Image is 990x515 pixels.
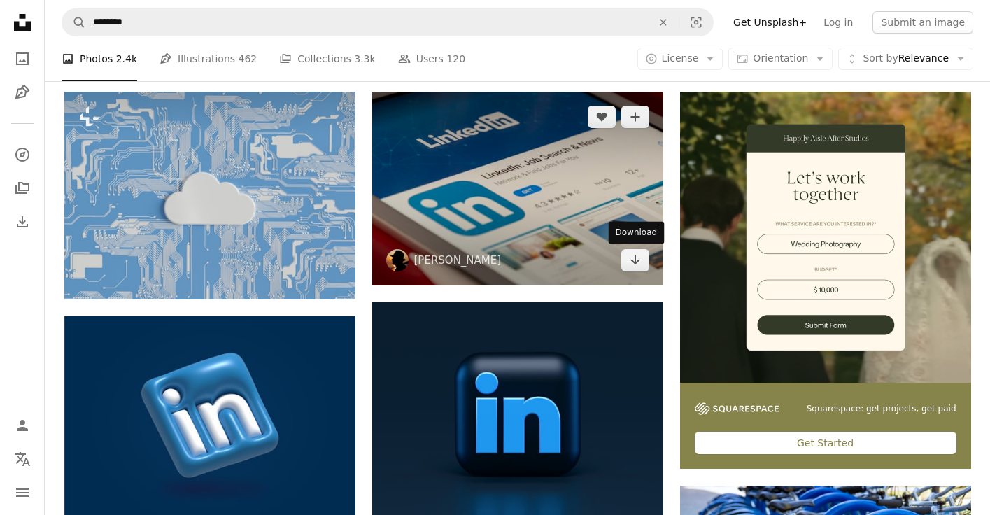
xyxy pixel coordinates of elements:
a: Home — Unsplash [8,8,36,39]
a: Squarespace: get projects, get paidGet Started [680,92,971,469]
img: Go to Souvik Banerjee's profile [386,249,409,271]
div: Download [609,222,665,244]
a: blue and white letter b [372,405,663,418]
form: Find visuals sitewide [62,8,714,36]
button: Submit an image [872,11,973,34]
button: Language [8,445,36,473]
img: a white cloud sitting on top of a blue circuit board [64,92,355,299]
a: Photos [8,45,36,73]
button: License [637,48,723,70]
span: 120 [446,51,465,66]
button: Sort byRelevance [838,48,973,70]
img: file-1747939142011-51e5cc87e3c9 [695,402,779,415]
a: white and blue labeled box [372,182,663,195]
a: Download History [8,208,36,236]
span: 3.3k [354,51,375,66]
a: Collections 3.3k [279,36,375,81]
a: Get Unsplash+ [725,11,815,34]
a: Download [621,249,649,271]
a: a blue and white linked icon on a blue background [64,414,355,427]
a: Illustrations [8,78,36,106]
span: Sort by [863,52,898,64]
button: Add to Collection [621,106,649,128]
span: Relevance [863,52,949,66]
button: Clear [648,9,679,36]
button: Orientation [728,48,833,70]
button: Visual search [679,9,713,36]
img: file-1747939393036-2c53a76c450aimage [680,92,971,383]
a: Explore [8,141,36,169]
button: Search Unsplash [62,9,86,36]
a: Users 120 [398,36,465,81]
a: Collections [8,174,36,202]
span: License [662,52,699,64]
span: Orientation [753,52,808,64]
span: 462 [239,51,257,66]
a: [PERSON_NAME] [414,253,502,267]
button: Menu [8,479,36,507]
div: Get Started [695,432,956,454]
a: Illustrations 462 [160,36,257,81]
img: white and blue labeled box [372,92,663,285]
a: Log in [815,11,861,34]
a: a white cloud sitting on top of a blue circuit board [64,189,355,202]
a: Log in / Sign up [8,411,36,439]
span: Squarespace: get projects, get paid [807,403,956,415]
button: Like [588,106,616,128]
